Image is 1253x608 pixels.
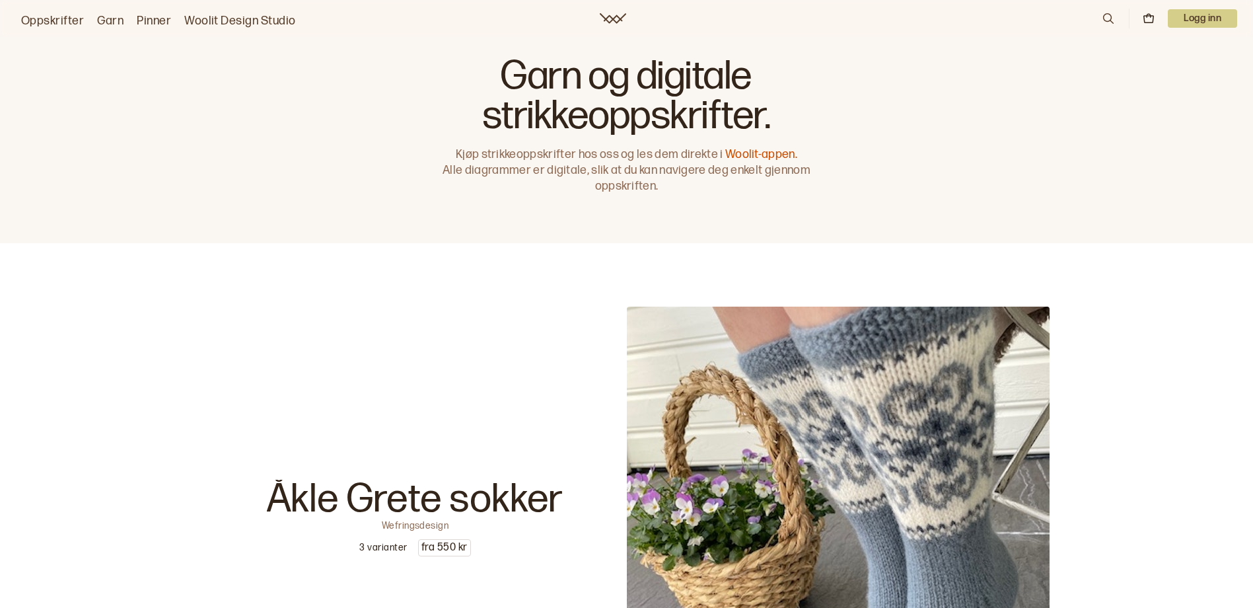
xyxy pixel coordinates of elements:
[437,147,817,194] p: Kjøp strikkeoppskrifter hos oss og les dem direkte i Alle diagrammer er digitale, slik at du kan ...
[137,12,171,30] a: Pinner
[359,541,407,554] p: 3 varianter
[600,13,626,24] a: Woolit
[1168,9,1237,28] p: Logg inn
[437,57,817,136] h1: Garn og digitale strikkeoppskrifter.
[1168,9,1237,28] button: User dropdown
[184,12,296,30] a: Woolit Design Studio
[419,540,470,556] p: fra 550 kr
[382,519,449,529] p: Wefringsdesign
[21,12,84,30] a: Oppskrifter
[725,147,797,161] a: Woolit-appen.
[267,480,564,519] p: Åkle Grete sokker
[97,12,124,30] a: Garn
